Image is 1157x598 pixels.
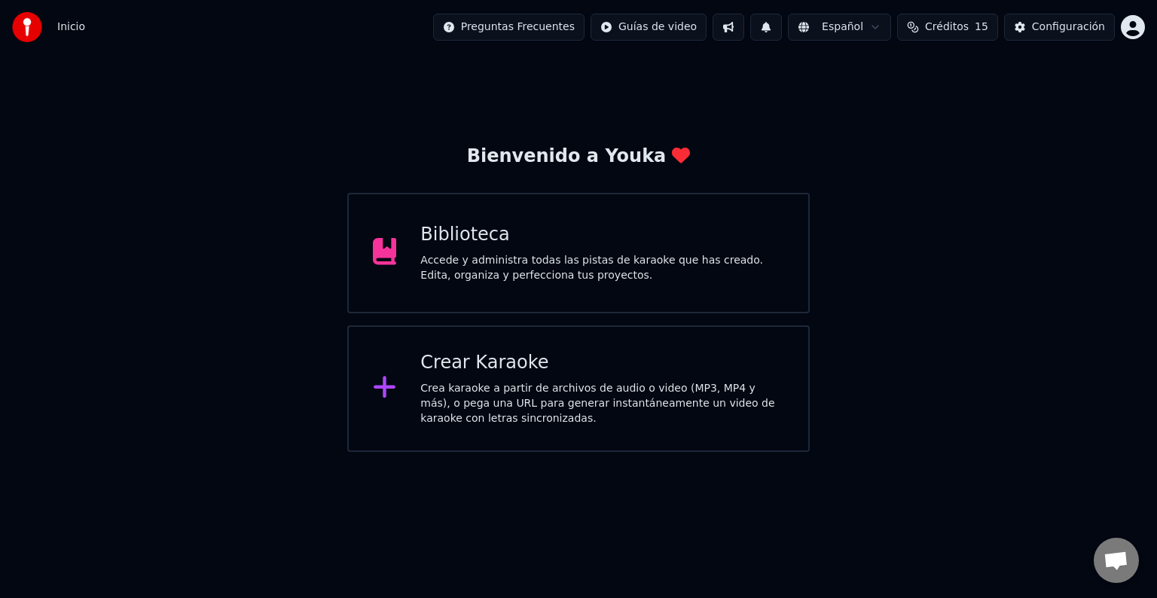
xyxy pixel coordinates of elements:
[925,20,969,35] span: Créditos
[12,12,42,42] img: youka
[420,381,784,426] div: Crea karaoke a partir de archivos de audio o video (MP3, MP4 y más), o pega una URL para generar ...
[1004,14,1115,41] button: Configuración
[591,14,707,41] button: Guías de video
[1032,20,1105,35] div: Configuración
[420,351,784,375] div: Crear Karaoke
[420,253,784,283] div: Accede y administra todas las pistas de karaoke que has creado. Edita, organiza y perfecciona tus...
[1094,538,1139,583] a: Chat abierto
[433,14,585,41] button: Preguntas Frecuentes
[57,20,85,35] nav: breadcrumb
[467,145,691,169] div: Bienvenido a Youka
[57,20,85,35] span: Inicio
[897,14,998,41] button: Créditos15
[420,223,784,247] div: Biblioteca
[975,20,988,35] span: 15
